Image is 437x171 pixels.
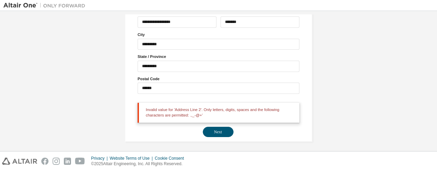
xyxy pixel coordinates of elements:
div: Website Terms of Use [110,156,155,161]
p: © 2025 Altair Engineering, Inc. All Rights Reserved. [91,161,188,167]
img: youtube.svg [75,158,85,165]
div: Invalid value for 'Address Line 2'. Only letters, digits, spaces and the following characters are... [138,103,299,123]
img: instagram.svg [53,158,60,165]
label: State / Province [138,54,299,59]
label: Postal Code [138,76,299,82]
img: altair_logo.svg [2,158,37,165]
img: facebook.svg [41,158,48,165]
img: Altair One [3,2,89,9]
div: Cookie Consent [155,156,188,161]
button: Next [203,127,234,137]
img: linkedin.svg [64,158,71,165]
div: Privacy [91,156,110,161]
label: City [138,32,299,37]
